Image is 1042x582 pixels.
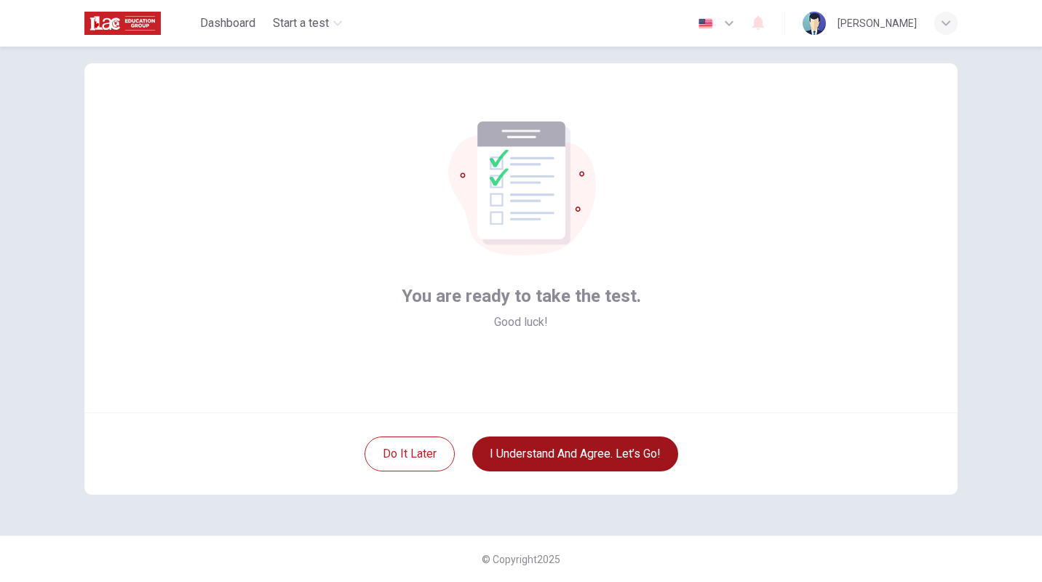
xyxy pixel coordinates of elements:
[365,436,455,471] button: Do it later
[194,10,261,36] button: Dashboard
[482,554,560,565] span: © Copyright 2025
[267,10,348,36] button: Start a test
[494,314,548,331] span: Good luck!
[84,9,194,38] a: ILAC logo
[84,9,161,38] img: ILAC logo
[696,18,715,29] img: en
[402,284,641,308] span: You are ready to take the test.
[273,15,329,32] span: Start a test
[200,15,255,32] span: Dashboard
[803,12,826,35] img: Profile picture
[472,436,678,471] button: I understand and agree. Let’s go!
[838,15,917,32] div: [PERSON_NAME]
